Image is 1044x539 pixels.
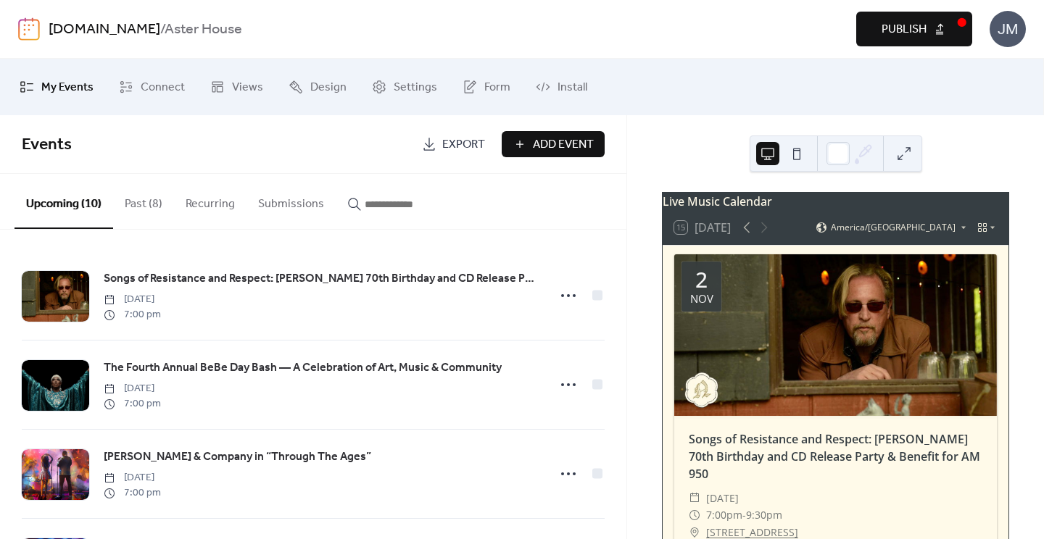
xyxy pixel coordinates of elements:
[141,76,185,99] span: Connect
[361,64,448,109] a: Settings
[104,470,161,485] span: [DATE]
[108,64,196,109] a: Connect
[742,506,746,524] span: -
[856,12,972,46] button: Publish
[278,64,357,109] a: Design
[706,506,742,524] span: 7:00pm
[452,64,521,109] a: Form
[18,17,40,41] img: logo
[525,64,598,109] a: Install
[14,174,113,229] button: Upcoming (10)
[831,223,956,232] span: America/[GEOGRAPHIC_DATA]
[104,396,161,411] span: 7:00 pm
[882,21,927,38] span: Publish
[990,11,1026,47] div: JM
[663,193,1008,210] div: Live Music Calendar
[22,129,72,161] span: Events
[104,448,371,467] a: [PERSON_NAME] & Company in “Through The Ages”
[104,448,371,466] span: [PERSON_NAME] & Company in “Through The Ages”
[690,293,713,304] div: Nov
[246,174,336,227] button: Submissions
[689,431,980,482] a: Songs of Resistance and Respect: [PERSON_NAME] 70th Birthday and CD Release Party & Benefit for A...
[160,16,165,43] b: /
[49,16,160,43] a: [DOMAIN_NAME]
[706,490,739,507] span: [DATE]
[165,16,242,43] b: Aster House
[174,174,246,227] button: Recurring
[558,76,587,99] span: Install
[484,76,510,99] span: Form
[41,76,94,99] span: My Events
[695,269,708,291] div: 2
[411,131,496,157] a: Export
[442,136,485,154] span: Export
[746,506,782,524] span: 9:30pm
[199,64,274,109] a: Views
[104,359,502,377] span: The Fourth Annual BeBe Day Bash — A Celebration of Art, Music & Community
[104,270,539,288] span: Songs of Resistance and Respect: [PERSON_NAME] 70th Birthday and CD Release Party & Benefit for A...
[104,292,161,307] span: [DATE]
[232,76,263,99] span: Views
[104,307,161,322] span: 7:00 pm
[689,490,700,507] div: ​
[104,359,502,377] a: The Fourth Annual BeBe Day Bash — A Celebration of Art, Music & Community
[533,136,594,154] span: Add Event
[104,485,161,501] span: 7:00 pm
[104,269,539,288] a: Songs of Resistance and Respect: [PERSON_NAME] 70th Birthday and CD Release Party & Benefit for A...
[113,174,174,227] button: Past (8)
[394,76,437,99] span: Settings
[9,64,104,109] a: My Events
[689,506,700,524] div: ​
[310,76,347,99] span: Design
[104,381,161,396] span: [DATE]
[502,131,605,157] button: Add Event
